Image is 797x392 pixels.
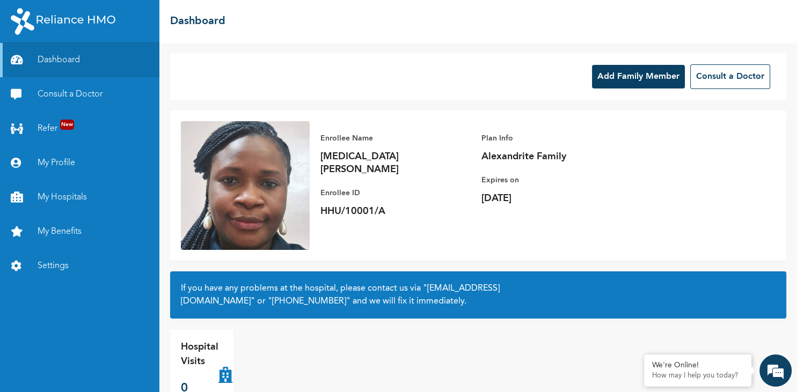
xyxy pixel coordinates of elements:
p: How may I help you today? [652,372,743,380]
p: Plan Info [481,132,632,145]
p: HHU/10001/A [320,205,471,218]
span: Conversation [5,352,105,360]
h2: If you have any problems at the hospital, please contact us via or and we will fix it immediately. [181,282,776,308]
div: We're Online! [652,361,743,370]
img: d_794563401_company_1708531726252_794563401 [20,54,43,80]
div: FAQs [105,334,205,367]
button: Add Family Member [592,65,685,88]
p: Alexandrite Family [481,150,632,163]
div: Minimize live chat window [176,5,202,31]
span: New [60,120,74,130]
textarea: Type your message and hit 'Enter' [5,296,204,334]
p: Enrollee ID [320,187,471,199]
div: Chat with us now [56,60,180,74]
span: We're online! [62,137,148,245]
p: [DATE] [481,192,632,205]
p: Enrollee Name [320,132,471,145]
button: Consult a Doctor [690,64,770,89]
img: RelianceHMO's Logo [11,8,115,35]
img: Enrollee [181,121,310,250]
h2: Dashboard [170,13,225,29]
p: Hospital Visits [181,340,218,369]
p: Expires on [481,174,632,187]
a: "[PHONE_NUMBER]" [268,297,350,306]
p: [MEDICAL_DATA][PERSON_NAME] [320,150,471,176]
